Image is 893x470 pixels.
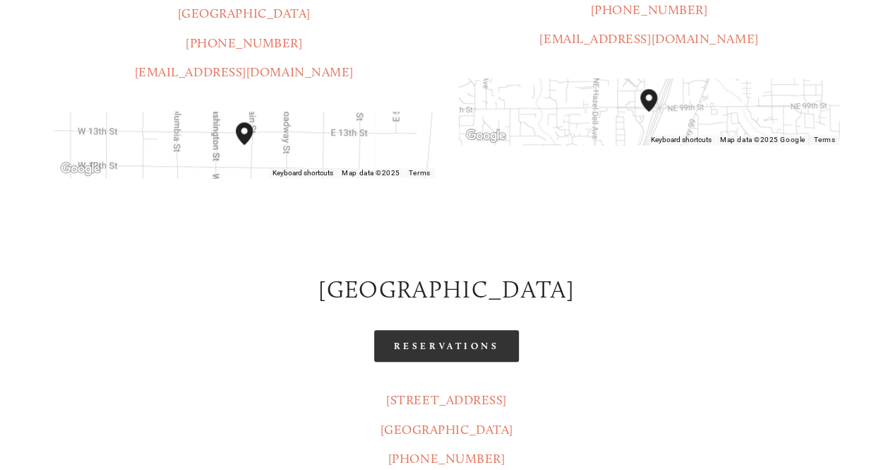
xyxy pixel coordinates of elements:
[342,169,400,177] span: Map data ©2025
[720,136,805,143] span: Map data ©2025 Google
[813,136,835,143] a: Terms
[635,83,680,140] div: Amaro's Table 816 Northeast 98th Circle Vancouver, WA, 98665, United States
[388,451,505,466] a: [PHONE_NUMBER]
[409,169,431,177] a: Terms
[57,160,104,178] a: Open this area in Google Maps (opens a new window)
[462,127,509,145] img: Google
[462,127,509,145] a: Open this area in Google Maps (opens a new window)
[54,273,839,306] h2: [GEOGRAPHIC_DATA]
[374,330,520,362] a: Reservations
[380,392,513,437] a: [STREET_ADDRESS][GEOGRAPHIC_DATA]
[651,135,712,145] button: Keyboard shortcuts
[272,168,333,178] button: Keyboard shortcuts
[230,117,275,173] div: Amaro's Table 1220 Main Street vancouver, United States
[57,160,104,178] img: Google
